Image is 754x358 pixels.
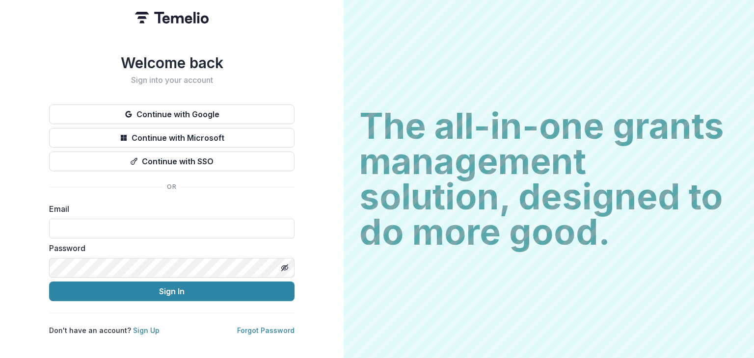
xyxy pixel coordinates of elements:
label: Password [49,242,289,254]
h2: Sign into your account [49,76,295,85]
p: Don't have an account? [49,325,160,335]
button: Continue with SSO [49,152,295,171]
button: Sign In [49,281,295,301]
label: Email [49,203,289,215]
img: Temelio [135,12,209,24]
a: Forgot Password [237,326,295,334]
button: Continue with Microsoft [49,128,295,148]
h1: Welcome back [49,54,295,72]
button: Toggle password visibility [277,260,293,276]
button: Continue with Google [49,104,295,124]
a: Sign Up [133,326,160,334]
